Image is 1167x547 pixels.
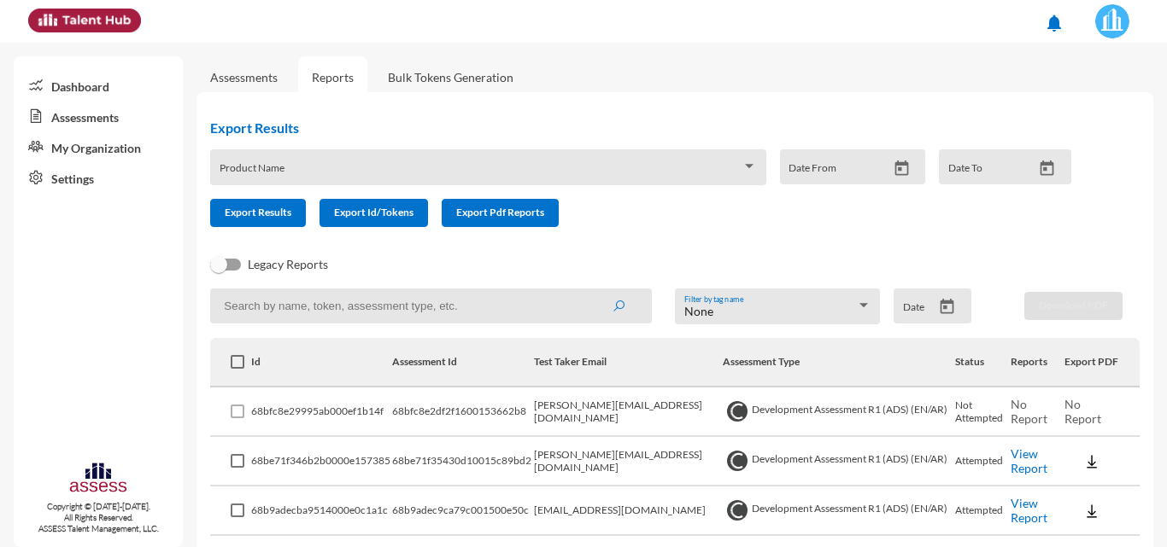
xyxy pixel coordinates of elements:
p: Copyright © [DATE]-[DATE]. All Rights Reserved. ASSESS Talent Management, LLC. [14,501,183,534]
td: Attempted [955,486,1011,536]
td: Development Assessment R1 (ADS) (EN/AR) [723,437,955,486]
button: Download PDF [1024,292,1123,320]
a: Settings [14,162,183,193]
h2: Export Results [210,119,1085,136]
th: Status [955,338,1011,387]
input: Search by name, token, assessment type, etc. [210,288,652,323]
a: Assessments [210,70,278,84]
button: Open calendar [932,298,962,316]
th: Assessment Type [723,338,955,387]
span: Export Id/Tokens [334,206,413,218]
td: 68be71f346b2b0000e157385 [251,437,392,486]
td: 68bfc8e29995ab000ef1b14f [251,387,392,437]
th: Assessment Id [392,338,534,387]
button: Open calendar [1032,160,1062,177]
a: Reports [298,56,367,98]
td: 68b9adec9ca79c001500e50c [392,486,534,536]
a: Bulk Tokens Generation [374,56,527,98]
td: 68b9adecba9514000e0c1a1c [251,486,392,536]
td: 68bfc8e2df2f1600153662b8 [392,387,534,437]
img: assesscompany-logo.png [68,461,127,498]
button: Export Id/Tokens [320,199,428,227]
td: 68be71f35430d10015c89bd2 [392,437,534,486]
td: Development Assessment R1 (ADS) (EN/AR) [723,387,955,437]
td: [PERSON_NAME][EMAIL_ADDRESS][DOMAIN_NAME] [534,387,723,437]
span: No Report [1011,397,1047,426]
th: Id [251,338,392,387]
td: Attempted [955,437,1011,486]
a: Assessments [14,101,183,131]
a: View Report [1011,446,1047,475]
a: Dashboard [14,70,183,101]
td: [EMAIL_ADDRESS][DOMAIN_NAME] [534,486,723,536]
td: Development Assessment R1 (ADS) (EN/AR) [723,486,955,536]
button: Export Results [210,199,306,227]
span: Legacy Reports [248,254,328,275]
th: Export PDF [1064,338,1140,387]
td: [PERSON_NAME][EMAIL_ADDRESS][DOMAIN_NAME] [534,437,723,486]
a: My Organization [14,131,183,162]
th: Test Taker Email [534,338,723,387]
button: Open calendar [887,160,917,177]
span: None [684,304,713,318]
span: Export Pdf Reports [456,206,544,218]
span: No Report [1064,397,1101,426]
span: Download PDF [1039,299,1108,311]
th: Reports [1011,338,1064,387]
span: Export Results [225,206,291,218]
button: Export Pdf Reports [442,199,559,227]
mat-icon: notifications [1044,13,1064,33]
a: View Report [1011,496,1047,525]
td: Not Attempted [955,387,1011,437]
